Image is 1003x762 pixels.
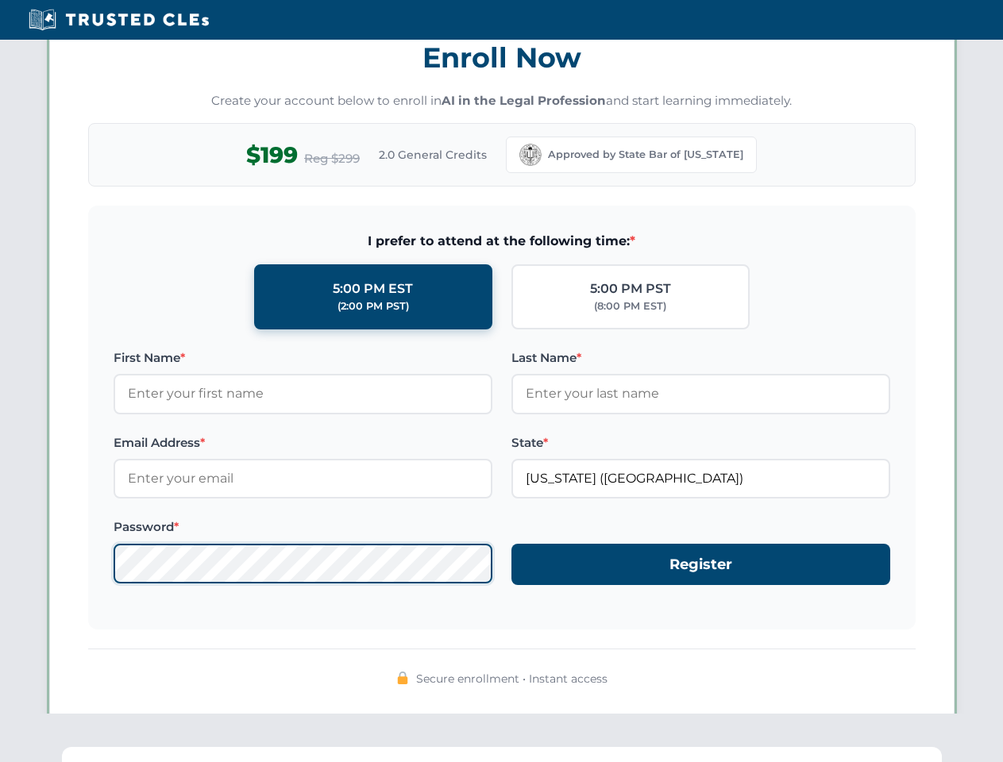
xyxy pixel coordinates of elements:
input: Enter your email [114,459,492,498]
div: 5:00 PM EST [333,279,413,299]
div: (2:00 PM PST) [338,298,409,314]
h3: Enroll Now [88,33,916,83]
input: Enter your first name [114,374,492,414]
p: Create your account below to enroll in and start learning immediately. [88,92,916,110]
img: Trusted CLEs [24,8,214,32]
div: (8:00 PM EST) [594,298,666,314]
span: $199 [246,137,298,173]
span: 2.0 General Credits [379,146,487,164]
span: Reg $299 [304,149,360,168]
img: 🔒 [396,672,409,684]
label: Password [114,518,492,537]
span: Secure enrollment • Instant access [416,670,608,687]
div: 5:00 PM PST [590,279,671,299]
input: Enter your last name [511,374,890,414]
label: Email Address [114,433,492,452]
label: State [511,433,890,452]
strong: AI in the Legal Profession [442,93,606,108]
span: Approved by State Bar of [US_STATE] [548,147,743,163]
label: First Name [114,348,492,368]
label: Last Name [511,348,890,368]
span: I prefer to attend at the following time: [114,231,890,252]
button: Register [511,544,890,586]
input: California (CA) [511,459,890,498]
img: California Bar [519,144,542,166]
